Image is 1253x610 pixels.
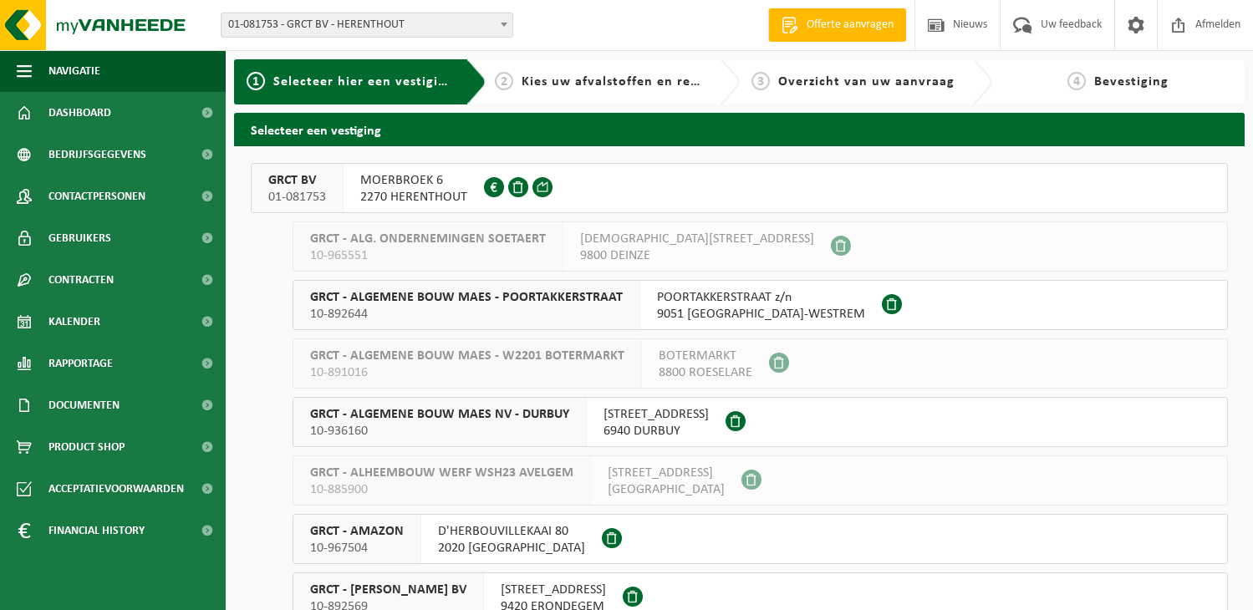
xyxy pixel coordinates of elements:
[268,172,326,189] span: GRCT BV
[310,231,546,247] span: GRCT - ALG. ONDERNEMINGEN SOETAERT
[310,582,466,598] span: GRCT - [PERSON_NAME] BV
[604,406,709,423] span: [STREET_ADDRESS]
[580,247,814,264] span: 9800 DEINZE
[1094,75,1169,89] span: Bevestiging
[293,397,1228,447] button: GRCT - ALGEMENE BOUW MAES NV - DURBUY 10-936160 [STREET_ADDRESS]6940 DURBUY
[221,13,513,38] span: 01-081753 - GRCT BV - HERENTHOUT
[48,384,120,426] span: Documenten
[608,465,725,481] span: [STREET_ADDRESS]
[48,426,125,468] span: Product Shop
[310,423,569,440] span: 10-936160
[48,301,100,343] span: Kalender
[310,348,624,364] span: GRCT - ALGEMENE BOUW MAES - W2201 BOTERMARKT
[501,582,606,598] span: [STREET_ADDRESS]
[48,175,145,217] span: Contactpersonen
[802,17,898,33] span: Offerte aanvragen
[310,523,404,540] span: GRCT - AMAZON
[273,75,454,89] span: Selecteer hier een vestiging
[659,348,752,364] span: BOTERMARKT
[310,481,573,498] span: 10-885900
[751,72,770,90] span: 3
[768,8,906,42] a: Offerte aanvragen
[48,92,111,134] span: Dashboard
[222,13,512,37] span: 01-081753 - GRCT BV - HERENTHOUT
[438,523,585,540] span: D'HERBOUVILLEKAAI 80
[310,465,573,481] span: GRCT - ALHEEMBOUW WERF WSH23 AVELGEM
[247,72,265,90] span: 1
[48,217,111,259] span: Gebruikers
[234,113,1245,145] h2: Selecteer een vestiging
[360,189,467,206] span: 2270 HERENTHOUT
[48,50,100,92] span: Navigatie
[604,423,709,440] span: 6940 DURBUY
[310,247,546,264] span: 10-965551
[778,75,955,89] span: Overzicht van uw aanvraag
[48,468,184,510] span: Acceptatievoorwaarden
[438,540,585,557] span: 2020 [GEOGRAPHIC_DATA]
[657,289,865,306] span: POORTAKKERSTRAAT z/n
[310,364,624,381] span: 10-891016
[48,343,113,384] span: Rapportage
[608,481,725,498] span: [GEOGRAPHIC_DATA]
[310,289,623,306] span: GRCT - ALGEMENE BOUW MAES - POORTAKKERSTRAAT
[48,510,145,552] span: Financial History
[293,514,1228,564] button: GRCT - AMAZON 10-967504 D'HERBOUVILLEKAAI 802020 [GEOGRAPHIC_DATA]
[310,406,569,423] span: GRCT - ALGEMENE BOUW MAES NV - DURBUY
[1067,72,1086,90] span: 4
[48,259,114,301] span: Contracten
[48,134,146,175] span: Bedrijfsgegevens
[293,280,1228,330] button: GRCT - ALGEMENE BOUW MAES - POORTAKKERSTRAAT 10-892644 POORTAKKERSTRAAT z/n9051 [GEOGRAPHIC_DATA]...
[360,172,467,189] span: MOERBROEK 6
[310,306,623,323] span: 10-892644
[495,72,513,90] span: 2
[268,189,326,206] span: 01-081753
[522,75,751,89] span: Kies uw afvalstoffen en recipiënten
[659,364,752,381] span: 8800 ROESELARE
[251,163,1228,213] button: GRCT BV 01-081753 MOERBROEK 62270 HERENTHOUT
[580,231,814,247] span: [DEMOGRAPHIC_DATA][STREET_ADDRESS]
[657,306,865,323] span: 9051 [GEOGRAPHIC_DATA]-WESTREM
[310,540,404,557] span: 10-967504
